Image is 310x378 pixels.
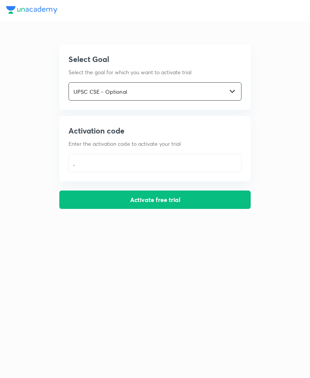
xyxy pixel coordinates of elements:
p: Enter the activation code to activate your trial [69,140,241,148]
input: Enter activation code [69,155,241,171]
img: - [230,89,235,94]
p: Select the goal for which you want to activate trial [69,68,241,76]
img: Unacademy [6,6,57,14]
button: Activate free trial [59,191,251,209]
input: Select goal [69,84,227,99]
h5: Select Goal [69,54,241,65]
a: Unacademy [6,6,57,16]
h5: Activation code [69,125,241,137]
